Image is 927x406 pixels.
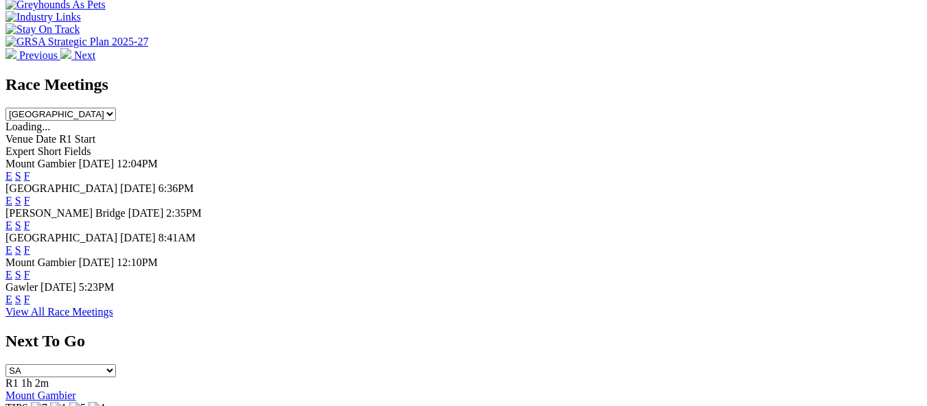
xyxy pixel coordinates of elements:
[36,133,56,145] span: Date
[5,244,12,256] a: E
[159,232,196,243] span: 8:41AM
[74,49,95,61] span: Next
[79,158,115,169] span: [DATE]
[79,281,115,293] span: 5:23PM
[15,294,21,305] a: S
[15,219,21,231] a: S
[5,294,12,305] a: E
[21,377,49,389] span: 1h 2m
[79,256,115,268] span: [DATE]
[24,195,30,206] a: F
[117,158,158,169] span: 12:04PM
[24,219,30,231] a: F
[40,281,76,293] span: [DATE]
[15,170,21,182] a: S
[5,158,76,169] span: Mount Gambier
[5,232,117,243] span: [GEOGRAPHIC_DATA]
[38,145,62,157] span: Short
[120,182,156,194] span: [DATE]
[5,170,12,182] a: E
[5,219,12,231] a: E
[5,281,38,293] span: Gawler
[5,23,80,36] img: Stay On Track
[120,232,156,243] span: [DATE]
[5,195,12,206] a: E
[5,11,81,23] img: Industry Links
[24,269,30,280] a: F
[5,269,12,280] a: E
[166,207,202,219] span: 2:35PM
[5,121,50,132] span: Loading...
[59,133,95,145] span: R1 Start
[5,48,16,59] img: chevron-left-pager-white.svg
[60,48,71,59] img: chevron-right-pager-white.svg
[5,207,126,219] span: [PERSON_NAME] Bridge
[5,182,117,194] span: [GEOGRAPHIC_DATA]
[5,36,148,48] img: GRSA Strategic Plan 2025-27
[128,207,164,219] span: [DATE]
[5,390,76,401] a: Mount Gambier
[159,182,194,194] span: 6:36PM
[117,256,158,268] span: 12:10PM
[19,49,58,61] span: Previous
[24,294,30,305] a: F
[15,244,21,256] a: S
[5,256,76,268] span: Mount Gambier
[5,145,35,157] span: Expert
[60,49,95,61] a: Next
[15,269,21,280] a: S
[5,75,922,94] h2: Race Meetings
[64,145,91,157] span: Fields
[5,377,19,389] span: R1
[24,244,30,256] a: F
[5,332,922,350] h2: Next To Go
[5,49,60,61] a: Previous
[5,306,113,318] a: View All Race Meetings
[15,195,21,206] a: S
[24,170,30,182] a: F
[5,133,33,145] span: Venue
